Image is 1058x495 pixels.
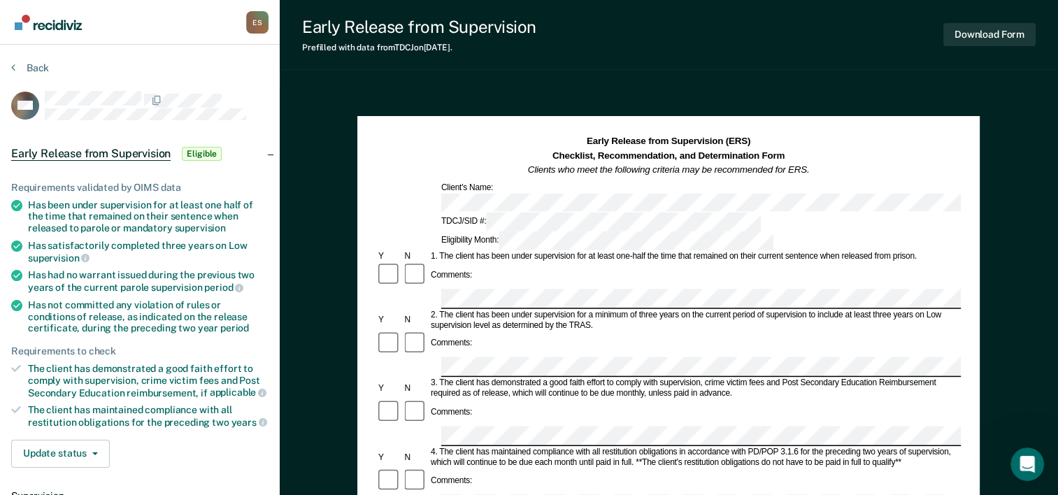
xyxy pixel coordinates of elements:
span: supervision [175,222,226,234]
span: supervision [28,252,90,264]
em: Clients who meet the following criteria may be recommended for ERS. [528,164,810,175]
button: Download Form [943,23,1036,46]
div: 1. The client has been under supervision for at least one-half the time that remained on their cu... [429,252,961,262]
div: 3. The client has demonstrated a good faith effort to comply with supervision, crime victim fees ... [429,378,961,399]
div: Has not committed any violation of rules or conditions of release, as indicated on the release ce... [28,299,269,334]
div: Requirements validated by OIMS data [11,182,269,194]
div: Y [376,315,402,325]
div: Has been under supervision for at least one half of the time that remained on their sentence when... [28,199,269,234]
div: Y [376,452,402,463]
strong: Early Release from Supervision (ERS) [587,136,750,147]
div: 2. The client has been under supervision for a minimum of three years on the current period of su... [429,310,961,331]
button: Update status [11,440,110,468]
div: Comments: [429,270,474,280]
div: Has satisfactorily completed three years on Low [28,240,269,264]
div: TDCJ/SID #: [439,213,763,232]
img: Recidiviz [15,15,82,30]
div: N [403,452,429,463]
span: Eligible [182,147,222,161]
iframe: Intercom live chat [1010,447,1044,481]
button: Back [11,62,49,74]
div: The client has maintained compliance with all restitution obligations for the preceding two [28,404,269,428]
div: 4. The client has maintained compliance with all restitution obligations in accordance with PD/PO... [429,447,961,468]
div: The client has demonstrated a good faith effort to comply with supervision, crime victim fees and... [28,363,269,399]
div: Early Release from Supervision [302,17,536,37]
div: Prefilled with data from TDCJ on [DATE] . [302,43,536,52]
div: Has had no warrant issued during the previous two years of the current parole supervision [28,269,269,293]
div: Y [376,383,402,394]
span: years [231,417,267,428]
div: Y [376,252,402,262]
div: Requirements to check [11,345,269,357]
div: N [403,315,429,325]
span: period [220,322,249,333]
div: E S [246,11,269,34]
div: Comments: [429,476,474,487]
button: Profile dropdown button [246,11,269,34]
div: N [403,252,429,262]
div: Comments: [429,407,474,417]
strong: Checklist, Recommendation, and Determination Form [552,150,785,161]
span: period [204,282,243,293]
span: applicable [210,387,266,398]
span: Early Release from Supervision [11,147,171,161]
div: Eligibility Month: [439,231,775,250]
div: Comments: [429,338,474,349]
div: N [403,383,429,394]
